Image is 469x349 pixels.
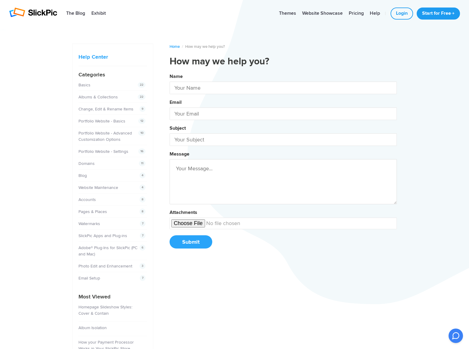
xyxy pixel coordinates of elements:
[140,233,146,239] span: 7
[78,197,96,202] a: Accounts
[78,131,132,142] a: Portfolio Website - Advanced Customization Options
[78,107,133,112] a: Change, Edit & Rename Items
[78,245,137,257] a: Adobe® Plug-Ins for SlickPic (PC and Mac)
[78,149,128,154] a: Portfolio Website - Settings
[78,173,87,178] a: Blog
[140,221,146,227] span: 7
[139,184,146,190] span: 4
[170,125,186,131] label: Subject
[78,71,147,79] h4: Categories
[78,293,147,301] h4: Most Viewed
[182,44,183,49] span: /
[140,275,146,281] span: 7
[138,82,146,88] span: 22
[139,172,146,178] span: 4
[138,118,146,124] span: 12
[170,73,183,79] label: Name
[139,245,146,251] span: 6
[78,54,108,60] a: Help Center
[78,233,127,238] a: SlickPic Apps and Plug-ins
[138,130,146,136] span: 10
[170,56,397,68] h1: How may we help you?
[78,264,132,269] a: Photo Edit and Enhancement
[170,82,397,94] input: Your Name
[78,82,90,88] a: Basics
[78,304,132,316] a: Homepage Slideshow Styles: Cover & Contain
[170,44,180,49] a: Home
[138,94,146,100] span: 22
[78,161,95,166] a: Domains
[170,133,397,146] input: Your Subject
[78,209,107,214] a: Pages & Places
[185,44,225,49] span: How may we help you?
[170,209,197,215] label: Attachments
[170,99,182,105] label: Email
[78,119,125,124] a: Portfolio Website - Basics
[78,325,107,330] a: Album Isolation
[78,185,118,190] a: Website Maintenance
[139,263,146,269] span: 3
[139,106,146,112] span: 9
[170,71,397,255] button: NameEmailSubjectMessageAttachmentsSubmit
[139,196,146,202] span: 8
[170,107,397,120] input: Your Email
[138,148,146,154] span: 16
[170,151,189,157] label: Message
[170,218,397,229] input: undefined
[139,160,146,166] span: 11
[78,94,118,100] a: Albums & Collections
[78,276,100,281] a: Email Setup
[78,221,100,226] a: Watermarks
[139,208,146,215] span: 8
[170,235,212,249] button: Submit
